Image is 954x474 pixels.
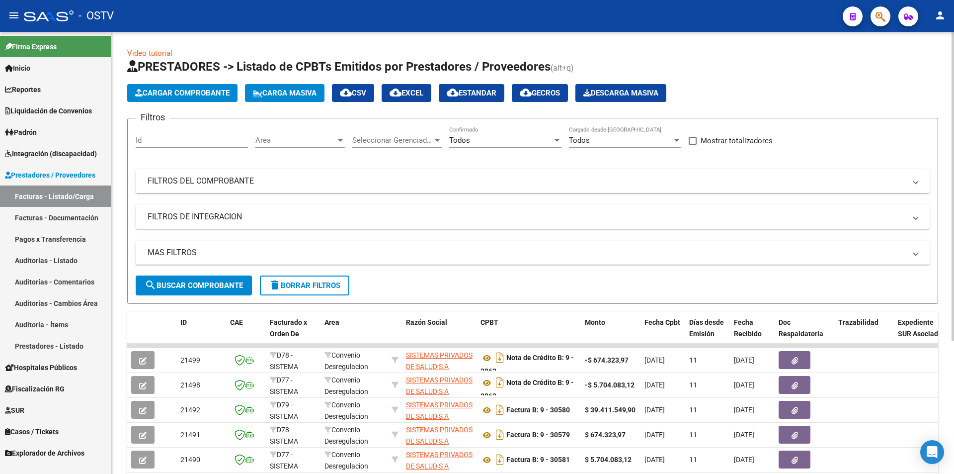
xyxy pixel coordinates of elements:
span: CAE [230,318,243,326]
strong: Factura B: 9 - 30581 [506,456,570,464]
datatable-header-cell: CAE [226,312,266,356]
mat-expansion-panel-header: FILTROS DE INTEGRACION [136,205,930,229]
strong: Nota de Crédito B: 9 - 2863 [480,379,574,400]
span: Firma Express [5,41,57,52]
span: 21498 [180,381,200,389]
span: Expediente SUR Asociado [898,318,942,338]
span: Facturado x Orden De [270,318,307,338]
mat-icon: cloud_download [340,87,352,98]
span: Trazabilidad [838,318,878,326]
span: Todos [449,136,470,145]
span: Gecros [520,89,560,97]
div: 30592558951 [406,399,473,420]
mat-expansion-panel-header: MAS FILTROS [136,241,930,265]
strong: -$ 674.323,97 [585,356,629,364]
span: Hospitales Públicos [5,362,77,373]
mat-icon: menu [8,9,20,21]
span: Padrón [5,127,37,138]
span: Liquidación de Convenios [5,105,92,116]
span: Area [255,136,336,145]
span: 11 [689,381,697,389]
button: Descarga Masiva [575,84,666,102]
span: Convenio Desregulacion [324,426,368,445]
mat-expansion-panel-header: FILTROS DEL COMPROBANTE [136,169,930,193]
div: 30592558951 [406,449,473,470]
strong: $ 39.411.549,90 [585,406,636,414]
span: [DATE] [644,456,665,464]
datatable-header-cell: Fecha Cpbt [640,312,685,356]
span: Estandar [447,89,496,97]
strong: $ 5.704.083,12 [585,456,632,464]
datatable-header-cell: Monto [581,312,640,356]
span: [DATE] [734,456,754,464]
button: Carga Masiva [245,84,324,102]
span: Prestadores / Proveedores [5,170,95,181]
span: SUR [5,405,24,416]
span: Monto [585,318,605,326]
span: [DATE] [734,406,754,414]
span: Descarga Masiva [583,89,658,97]
button: Estandar [439,84,504,102]
button: Cargar Comprobante [127,84,238,102]
span: SISTEMAS PRIVADOS DE SALUD S A [406,451,473,470]
span: [DATE] [644,356,665,364]
span: Convenio Desregulacion [324,351,368,371]
span: Area [324,318,339,326]
span: [DATE] [644,431,665,439]
datatable-header-cell: Area [320,312,388,356]
span: [DATE] [644,406,665,414]
mat-panel-title: MAS FILTROS [148,247,906,258]
i: Descargar documento [493,402,506,418]
datatable-header-cell: Trazabilidad [834,312,894,356]
div: 30592558951 [406,350,473,371]
span: Convenio Desregulacion [324,401,368,420]
button: EXCEL [382,84,431,102]
span: Explorador de Archivos [5,448,84,459]
span: Borrar Filtros [269,281,340,290]
datatable-header-cell: Doc Respaldatoria [775,312,834,356]
span: Buscar Comprobante [145,281,243,290]
datatable-header-cell: Razón Social [402,312,477,356]
mat-panel-title: FILTROS DEL COMPROBANTE [148,176,906,187]
span: Integración (discapacidad) [5,148,97,159]
span: SISTEMAS PRIVADOS DE SALUD S A [406,376,473,395]
span: Razón Social [406,318,447,326]
div: Open Intercom Messenger [920,440,944,464]
mat-icon: search [145,279,157,291]
span: Casos / Tickets [5,426,59,437]
datatable-header-cell: Facturado x Orden De [266,312,320,356]
span: 21490 [180,456,200,464]
span: (alt+q) [551,63,574,73]
span: Fecha Cpbt [644,318,680,326]
span: [DATE] [644,381,665,389]
span: 11 [689,356,697,364]
span: PRESTADORES -> Listado de CPBTs Emitidos por Prestadores / Proveedores [127,60,551,74]
span: ID [180,318,187,326]
mat-icon: cloud_download [447,87,459,98]
mat-icon: delete [269,279,281,291]
datatable-header-cell: Días desde Emisión [685,312,730,356]
span: [DATE] [734,356,754,364]
span: CPBT [480,318,498,326]
span: 11 [689,456,697,464]
span: D79 - SISTEMA PRIVADO DE SALUD S.A (Medicenter) [270,401,309,454]
div: 30592558951 [406,375,473,395]
span: 21491 [180,431,200,439]
i: Descargar documento [493,427,506,443]
span: Días desde Emisión [689,318,724,338]
span: Carga Masiva [253,89,317,97]
span: Doc Respaldatoria [779,318,823,338]
span: Cargar Comprobante [135,89,230,97]
strong: $ 674.323,97 [585,431,626,439]
button: Gecros [512,84,568,102]
span: 21499 [180,356,200,364]
span: Convenio Desregulacion [324,451,368,470]
app-download-masive: Descarga masiva de comprobantes (adjuntos) [575,84,666,102]
i: Descargar documento [493,350,506,366]
mat-panel-title: FILTROS DE INTEGRACION [148,211,906,222]
span: [DATE] [734,431,754,439]
span: Inicio [5,63,30,74]
button: CSV [332,84,374,102]
span: Fiscalización RG [5,383,65,394]
span: - OSTV [79,5,114,27]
